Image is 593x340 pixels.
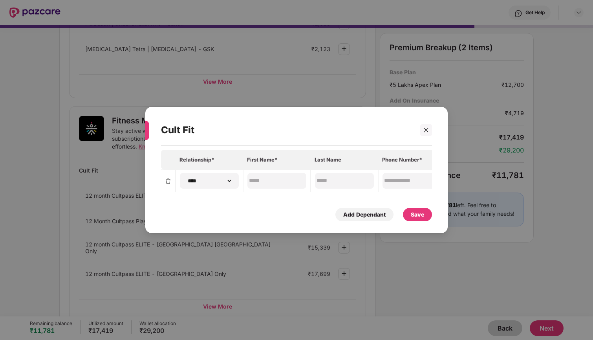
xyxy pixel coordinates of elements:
[176,150,243,169] th: Relationship*
[343,210,386,219] div: Add Dependant
[165,178,171,184] img: svg+xml;base64,PHN2ZyBpZD0iRGVsZXRlLTMyeDMyIiB4bWxucz0iaHR0cDovL3d3dy53My5vcmcvMjAwMC9zdmciIHdpZH...
[411,210,424,219] div: Save
[378,150,446,169] th: Phone Number*
[423,127,429,133] span: close
[311,150,378,169] th: Last Name
[243,150,311,169] th: First Name*
[161,115,410,145] div: Cult Fit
